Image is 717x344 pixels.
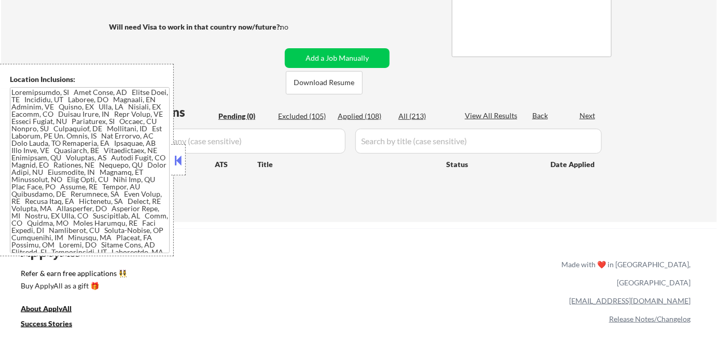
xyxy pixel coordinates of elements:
div: ATS [215,159,257,170]
a: About ApplyAll [21,304,86,317]
div: Excluded (105) [278,111,330,121]
div: Location Inclusions: [10,74,170,85]
u: About ApplyAll [21,304,72,313]
div: All (213) [398,111,450,121]
div: Made with ❤️ in [GEOGRAPHIC_DATA], [GEOGRAPHIC_DATA] [557,255,691,292]
div: Date Applied [550,159,596,170]
div: no [280,22,310,32]
input: Search by title (case sensitive) [355,129,602,154]
div: Pending (0) [218,111,270,121]
div: Buy ApplyAll as a gift 🎁 [21,282,125,290]
strong: Will need Visa to work in that country now/future?: [109,22,282,31]
a: Success Stories [21,319,86,332]
u: Success Stories [21,319,72,328]
a: Buy ApplyAll as a gift 🎁 [21,281,125,294]
div: Applied (108) [338,111,390,121]
a: [EMAIL_ADDRESS][DOMAIN_NAME] [569,296,691,305]
a: Release Notes/Changelog [609,314,691,323]
div: View All Results [465,111,520,121]
button: Download Resume [286,71,363,94]
a: Refer & earn free applications 👯‍♀️ [21,270,344,281]
div: Next [580,111,596,121]
div: ApplyAll [21,243,91,260]
button: Add a Job Manually [285,48,390,68]
div: Title [257,159,436,170]
input: Search by company (case sensitive) [112,129,346,154]
div: Status [446,155,535,173]
div: Back [532,111,549,121]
